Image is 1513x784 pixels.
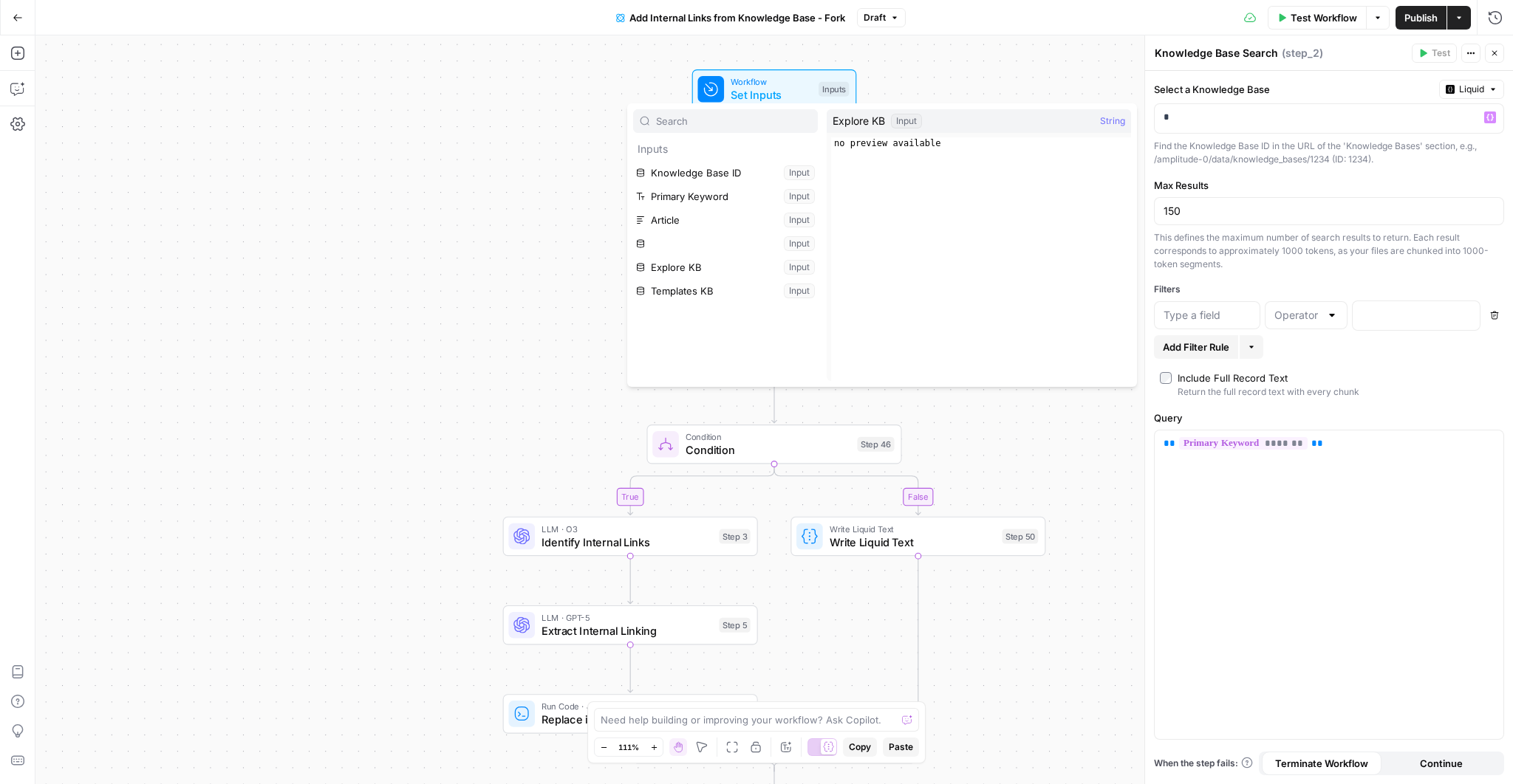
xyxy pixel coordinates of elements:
[503,605,758,644] div: LLM · GPT-5Extract Internal LinkingStep 5
[542,700,711,713] span: Run Code · JavaScript
[1291,10,1357,25] span: Test Workflow
[686,430,851,444] span: Condition
[731,86,812,103] span: Set Inputs
[1164,308,1251,323] input: Type a field
[830,523,996,536] span: Write Liquid Text
[1404,10,1438,25] span: Publish
[1160,372,1172,384] input: Include Full Record TextReturn the full record text with every chunk
[1459,83,1484,96] span: Liquid
[772,375,777,423] g: Edge from step_52 to step_46
[1002,529,1038,543] div: Step 50
[1163,340,1229,354] span: Add Filter Rule
[646,424,901,464] div: ConditionConditionStep 46
[646,69,901,109] div: WorkflowSet InputsInputs
[628,644,633,692] g: Edge from step_5 to step_4
[719,618,750,633] div: Step 5
[1439,80,1504,99] button: Liquid
[542,523,713,536] span: LLM · O3
[633,255,818,279] button: Select variable Explore KB
[1154,410,1504,425] label: Query
[849,740,871,754] span: Copy
[830,534,996,550] span: Write Liquid Text
[542,622,713,639] span: Extract Internal Linking
[1154,283,1504,296] div: Filters
[1420,756,1463,771] span: Continue
[843,737,877,757] button: Copy
[1432,47,1450,60] span: Test
[1154,82,1433,97] label: Select a Knowledge Base
[628,556,633,604] g: Edge from step_3 to step_5
[790,517,1045,556] div: Write Liquid TextWrite Liquid TextStep 50
[1178,385,1359,399] div: Return the full record text with every chunk
[1274,308,1320,323] input: Operator
[542,712,711,728] span: Replace internal links
[1275,756,1368,771] span: Terminate Workflow
[629,10,845,25] span: Add Internal Links from Knowledge Base - Fork
[719,529,750,543] div: Step 3
[883,737,919,757] button: Paste
[542,611,713,625] span: LLM · GPT-5
[889,740,913,754] span: Paste
[1154,757,1253,770] a: When the step fails:
[633,137,818,161] p: Inputs
[819,82,849,97] div: Inputs
[503,694,758,733] div: Run Code · JavaScriptReplace internal linksStep 4
[1154,140,1504,166] div: Find the Knowledge Base ID in the URL of the 'Knowledge Bases' section, e.g., /amplitude-0/data/k...
[656,114,811,128] input: Search
[833,114,885,128] span: Explore KB
[774,556,918,771] g: Edge from step_50 to step_46-conditional-end
[1396,6,1447,30] button: Publish
[1154,178,1504,193] label: Max Results
[1100,114,1125,128] span: String
[857,8,906,27] button: Draft
[618,741,639,753] span: 111%
[857,437,894,452] div: Step 46
[633,161,818,185] button: Select variable Knowledge Base ID
[1282,46,1323,61] span: ( step_2 )
[1154,335,1238,359] button: Add Filter Rule
[503,517,758,556] div: LLM · O3Identify Internal LinksStep 3
[1154,231,1504,271] div: This defines the maximum number of search results to return. Each result corresponds to approxima...
[633,208,818,232] button: Select variable Article
[774,464,921,515] g: Edge from step_46 to step_50
[1155,46,1278,61] textarea: Knowledge Base Search
[731,75,812,89] span: Workflow
[607,6,854,30] button: Add Internal Links from Knowledge Base - Fork
[633,185,818,208] button: Select variable Primary Keyword
[1178,371,1288,385] div: Include Full Record Text
[628,464,774,515] g: Edge from step_46 to step_3
[1268,6,1366,30] button: Test Workflow
[1412,44,1457,63] button: Test
[891,114,922,128] div: Input
[630,733,774,771] g: Edge from step_4 to step_46-conditional-end
[864,11,886,24] span: Draft
[1381,752,1501,775] button: Continue
[633,279,818,303] button: Select variable Templates KB
[542,534,713,550] span: Identify Internal Links
[633,232,818,255] button: Select variable
[686,441,851,458] span: Condition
